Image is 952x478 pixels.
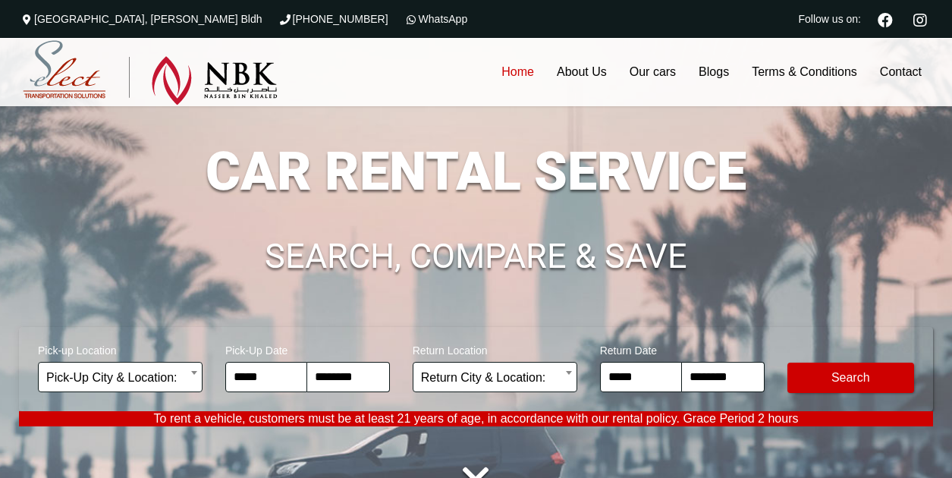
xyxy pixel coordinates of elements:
[38,335,203,362] span: Pick-up Location
[19,145,933,198] h1: CAR RENTAL SERVICE
[421,363,569,393] span: Return City & Location:
[19,411,933,426] p: To rent a vehicle, customers must be at least 21 years of age, in accordance with our rental poli...
[618,38,687,106] a: Our cars
[38,362,203,392] span: Pick-Up City & Location:
[787,363,915,393] button: Modify Search
[872,11,899,27] a: Facebook
[19,239,933,274] h1: SEARCH, COMPARE & SAVE
[278,13,388,25] a: [PHONE_NUMBER]
[740,38,869,106] a: Terms & Conditions
[687,38,740,106] a: Blogs
[413,335,577,362] span: Return Location
[906,11,933,27] a: Instagram
[490,38,545,106] a: Home
[225,335,390,362] span: Pick-Up Date
[869,38,933,106] a: Contact
[46,363,194,393] span: Pick-Up City & Location:
[404,13,468,25] a: WhatsApp
[600,335,765,362] span: Return Date
[545,38,618,106] a: About Us
[23,40,278,105] img: Select Rent a Car
[413,362,577,392] span: Return City & Location:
